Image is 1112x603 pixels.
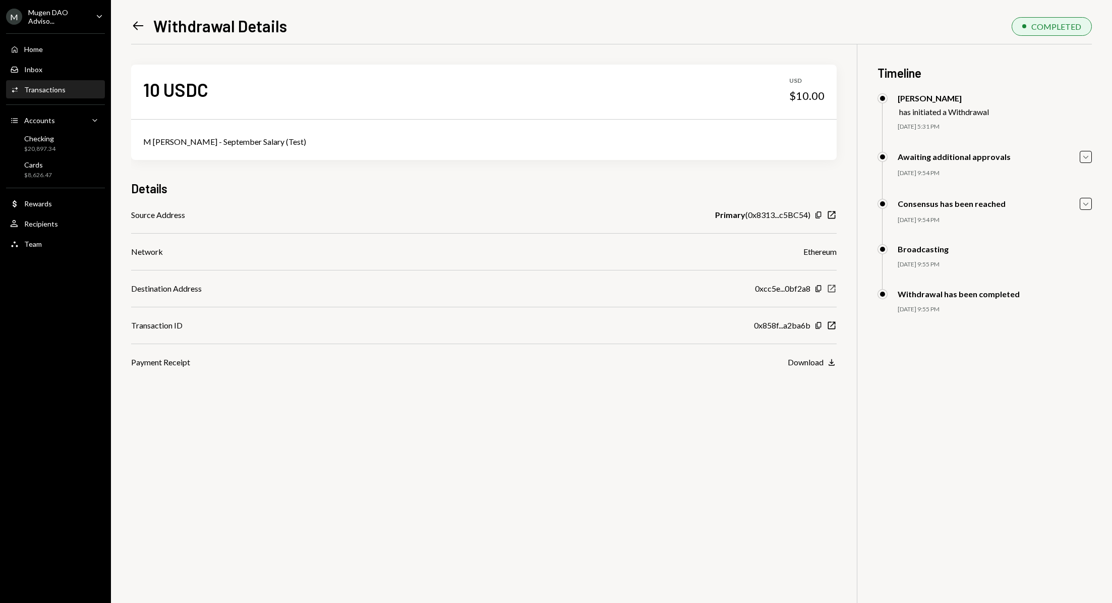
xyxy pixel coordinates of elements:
[153,16,287,36] h1: Withdrawal Details
[6,157,105,182] a: Cards$8,626.47
[143,78,208,101] div: 10 USDC
[6,9,22,25] div: M
[898,216,1092,225] div: [DATE] 9:54 PM
[24,145,55,153] div: $20,897.34
[898,244,949,254] div: Broadcasting
[899,107,989,117] div: has initiated a Withdrawal
[143,136,825,148] div: M [PERSON_NAME] - September Salary (Test)
[788,357,837,368] button: Download
[24,240,42,248] div: Team
[131,246,163,258] div: Network
[24,160,52,169] div: Cards
[789,89,825,103] div: $10.00
[131,356,190,368] div: Payment Receipt
[24,171,52,180] div: $8,626.47
[24,220,58,228] div: Recipients
[6,80,105,98] a: Transactions
[898,93,989,103] div: [PERSON_NAME]
[898,199,1006,208] div: Consensus has been reached
[131,283,202,295] div: Destination Address
[898,305,1092,314] div: [DATE] 9:55 PM
[6,60,105,78] a: Inbox
[898,152,1011,161] div: Awaiting additional approvals
[131,319,183,332] div: Transaction ID
[803,246,837,258] div: Ethereum
[131,209,185,221] div: Source Address
[6,214,105,233] a: Recipients
[755,283,810,295] div: 0xcc5e...0bf2a8
[898,289,1020,299] div: Withdrawal has been completed
[898,260,1092,269] div: [DATE] 9:55 PM
[24,199,52,208] div: Rewards
[898,123,1092,131] div: [DATE] 5:31 PM
[24,65,42,74] div: Inbox
[1031,22,1081,31] div: COMPLETED
[28,8,88,25] div: Mugen DAO Adviso...
[24,134,55,143] div: Checking
[6,131,105,155] a: Checking$20,897.34
[789,77,825,85] div: USD
[898,169,1092,178] div: [DATE] 9:54 PM
[131,180,167,197] h3: Details
[6,194,105,212] a: Rewards
[715,209,745,221] b: Primary
[754,319,810,332] div: 0x858f...a2ba6b
[715,209,810,221] div: ( 0x8313...c5BC54 )
[24,116,55,125] div: Accounts
[24,85,66,94] div: Transactions
[6,111,105,129] a: Accounts
[6,235,105,253] a: Team
[877,65,1092,81] h3: Timeline
[24,45,43,53] div: Home
[6,40,105,58] a: Home
[788,357,824,367] div: Download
